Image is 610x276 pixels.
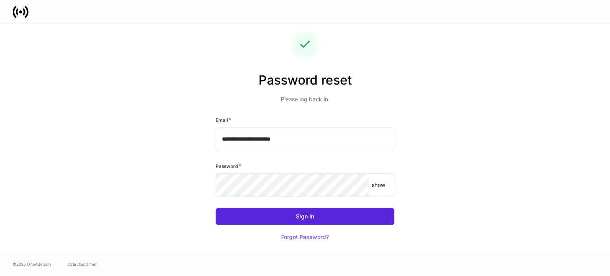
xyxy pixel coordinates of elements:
p: Please log back in. [216,95,394,103]
h6: Email [216,116,232,124]
span: © 2025 OneAdvisory [13,261,52,267]
button: Sign In [216,208,394,225]
div: Sign In [296,214,314,219]
a: Data Disclaimer [68,261,97,267]
p: show [372,181,385,189]
h6: Password [216,162,241,170]
h2: Password reset [216,71,394,95]
div: Forgot Password? [281,234,329,240]
button: Forgot Password? [271,228,339,246]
